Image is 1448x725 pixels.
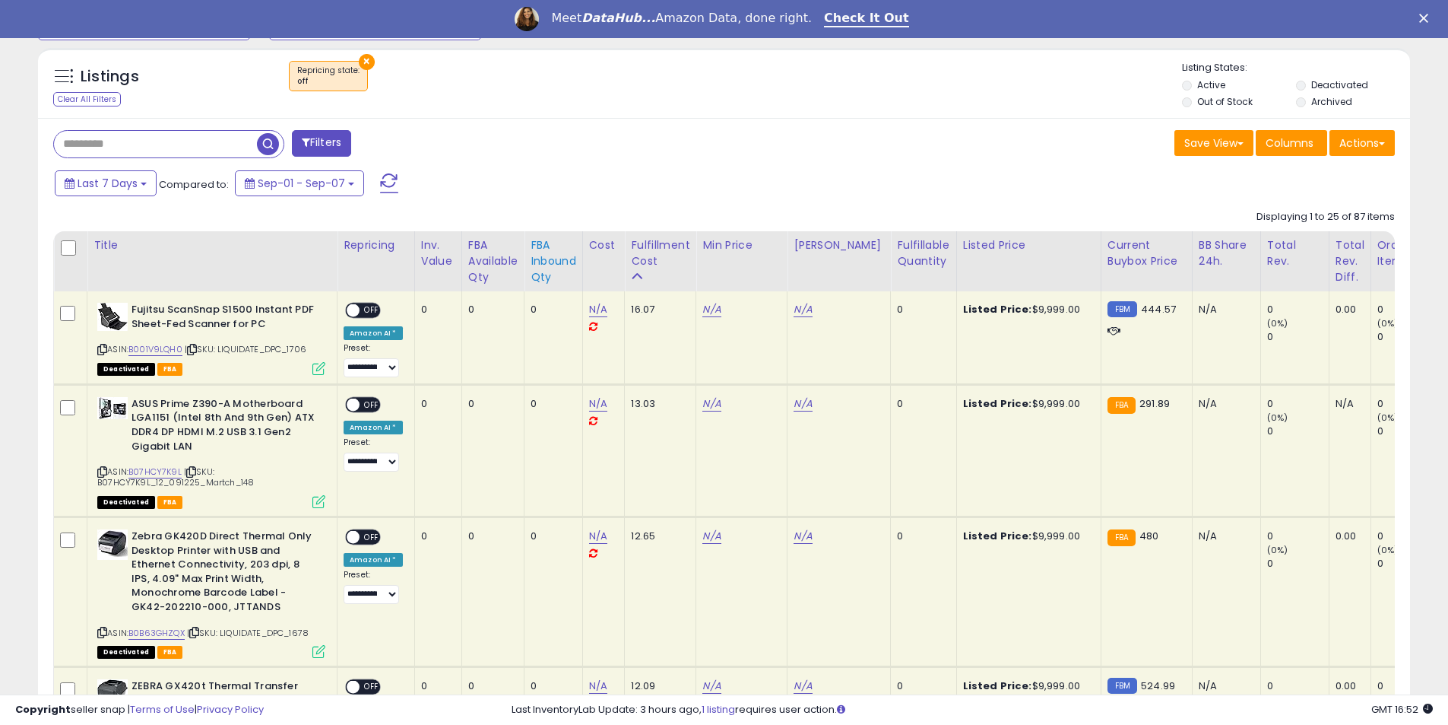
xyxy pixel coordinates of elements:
div: 0 [1377,529,1439,543]
span: OFF [360,304,384,317]
label: Out of Stock [1197,95,1253,108]
a: 1 listing [702,702,735,717]
strong: Copyright [15,702,71,717]
div: Close [1419,14,1434,23]
b: Zebra GK420D Direct Thermal Only Desktop Printer with USB and Ethernet Connectivity, 203 dpi, 8 I... [131,529,316,618]
small: (0%) [1267,544,1288,556]
div: N/A [1199,303,1249,316]
a: N/A [794,529,812,544]
div: Amazon AI * [344,326,403,340]
span: | SKU: B07HCY7K9L_12_091225_Martch_148 [97,466,254,488]
i: DataHub... [581,11,655,25]
span: Repricing state : [297,65,360,87]
button: × [359,54,375,70]
div: ASIN: [97,397,325,507]
div: 13.03 [631,397,684,411]
a: N/A [794,302,812,317]
div: 0.00 [1336,529,1359,543]
small: FBA [1107,529,1136,546]
div: Amazon AI * [344,553,403,567]
span: FBA [157,646,183,659]
span: All listings that are unavailable for purchase on Amazon for any reason other than out-of-stock [97,496,155,509]
div: Total Rev. [1267,237,1323,269]
span: Compared to: [159,177,229,192]
div: 0 [468,397,512,411]
div: N/A [1199,679,1249,693]
a: Privacy Policy [197,702,264,717]
a: Terms of Use [130,702,195,717]
div: 0 [897,303,944,316]
small: (0%) [1267,412,1288,424]
span: 444.57 [1141,302,1176,316]
div: Repricing [344,237,408,253]
div: Fulfillable Quantity [897,237,949,269]
span: 524.99 [1141,679,1175,693]
span: | SKU: LIQUIDATE_DPC_1706 [185,343,306,355]
a: N/A [794,396,812,412]
label: Active [1197,78,1225,91]
h5: Listings [81,66,139,87]
span: 480 [1139,529,1158,543]
div: Title [93,237,331,253]
div: Min Price [702,237,781,253]
div: 0 [1377,397,1439,411]
div: off [297,76,360,87]
button: Last 7 Days [55,170,157,196]
div: 0 [531,303,571,316]
span: OFF [360,398,384,411]
span: All listings that are unavailable for purchase on Amazon for any reason other than out-of-stock [97,363,155,376]
div: 0.00 [1336,303,1359,316]
span: Columns [1266,135,1313,151]
div: 0 [1267,397,1329,411]
div: 0 [1267,425,1329,438]
span: 291.89 [1139,396,1170,411]
div: 0 [1267,679,1329,693]
div: FBA inbound Qty [531,237,576,285]
a: N/A [589,679,607,694]
small: FBM [1107,301,1137,317]
div: N/A [1199,397,1249,411]
div: 0 [897,679,944,693]
div: 0 [1267,330,1329,344]
div: $9,999.00 [963,397,1089,411]
div: 0 [1377,425,1439,438]
button: Filters [292,130,351,157]
div: 0 [1267,529,1329,543]
div: 0 [1377,330,1439,344]
a: B0B63GHZQX [128,627,185,640]
div: Inv. value [421,237,455,269]
div: 0 [1267,557,1329,571]
div: 0 [1267,303,1329,316]
div: 0 [421,679,450,693]
div: ASIN: [97,529,325,657]
a: N/A [702,679,721,694]
a: N/A [589,396,607,412]
div: 0 [531,397,571,411]
div: BB Share 24h. [1199,237,1254,269]
div: ASIN: [97,303,325,374]
p: Listing States: [1182,61,1410,75]
div: $9,999.00 [963,529,1089,543]
b: Listed Price: [963,679,1032,693]
small: (0%) [1377,317,1399,329]
div: Listed Price [963,237,1095,253]
div: 0 [468,303,512,316]
div: 0 [421,303,450,316]
div: Last InventoryLab Update: 3 hours ago, requires user action. [512,703,1433,717]
div: 0 [1377,303,1439,316]
div: 0 [897,397,944,411]
div: 0 [421,397,450,411]
div: Meet Amazon Data, done right. [551,11,812,26]
span: OFF [360,531,384,544]
div: 0 [1377,557,1439,571]
img: 41XFaIlvfcL._SL40_.jpg [97,679,128,705]
span: FBA [157,496,183,509]
span: All listings that are unavailable for purchase on Amazon for any reason other than out-of-stock [97,646,155,659]
div: seller snap | | [15,703,264,717]
img: 414zKygjmFL._SL40_.jpg [97,529,128,560]
b: Fujitsu ScanSnap S1500 Instant PDF Sheet-Fed Scanner for PC [131,303,316,335]
div: Amazon AI * [344,421,403,434]
span: | SKU: LIQUIDATE_DPC_1678 [187,627,309,639]
a: B07HCY7K9L [128,466,182,479]
div: 12.09 [631,679,684,693]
